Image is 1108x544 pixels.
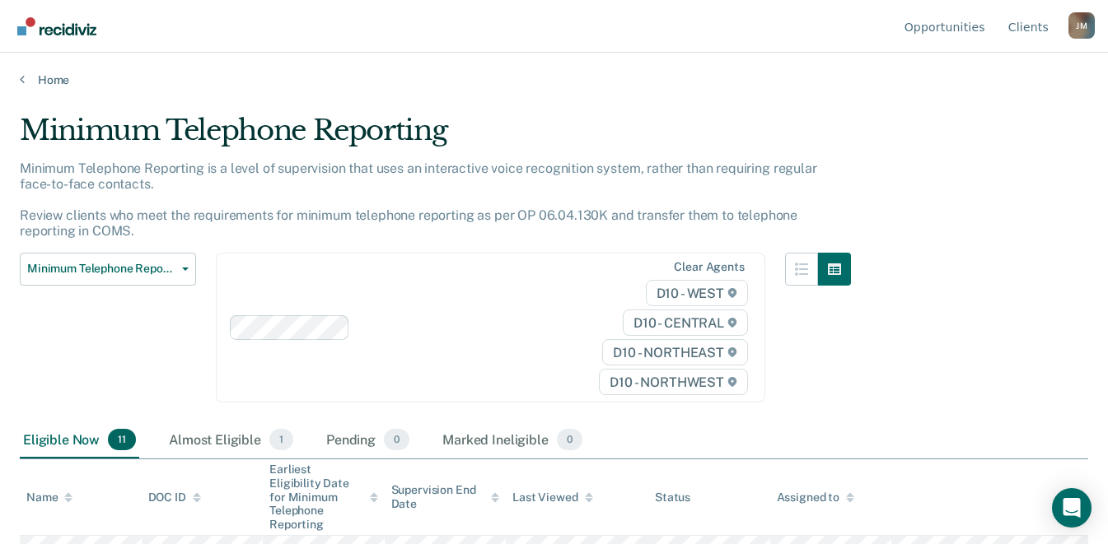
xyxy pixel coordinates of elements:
[1068,12,1095,39] div: J M
[27,262,175,276] span: Minimum Telephone Reporting
[1052,488,1092,528] div: Open Intercom Messenger
[269,429,293,450] span: 1
[148,491,201,504] div: DOC ID
[166,422,297,458] div: Almost Eligible1
[439,422,586,458] div: Marked Ineligible0
[26,491,72,504] div: Name
[20,422,139,458] div: Eligible Now11
[384,429,409,450] span: 0
[391,483,500,511] div: Supervision End Date
[512,491,592,504] div: Last Viewed
[602,339,747,365] span: D10 - NORTHEAST
[269,463,378,532] div: Earliest Eligibility Date for Minimum Telephone Reporting
[20,72,1088,87] a: Home
[323,422,413,458] div: Pending0
[20,253,196,286] button: Minimum Telephone Reporting
[17,17,96,35] img: Recidiviz
[599,369,747,395] span: D10 - NORTHWEST
[557,429,582,450] span: 0
[623,309,748,336] span: D10 - CENTRAL
[777,491,854,504] div: Assigned to
[646,280,748,306] span: D10 - WEST
[674,260,744,274] div: Clear agents
[108,429,136,450] span: 11
[655,491,690,504] div: Status
[1068,12,1095,39] button: Profile dropdown button
[20,114,851,160] div: Minimum Telephone Reporting
[20,160,817,239] p: Minimum Telephone Reporting is a level of supervision that uses an interactive voice recognition ...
